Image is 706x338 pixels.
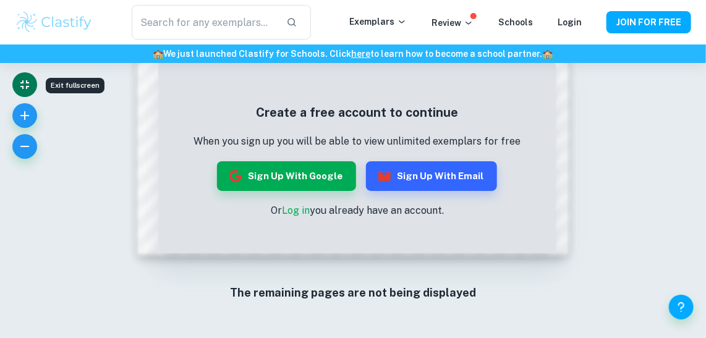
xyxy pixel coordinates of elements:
[217,161,356,191] button: Sign up with Google
[15,10,93,35] img: Clastify logo
[352,49,371,59] a: here
[366,161,497,191] button: Sign up with Email
[432,16,474,30] p: Review
[46,78,104,93] div: Exit fullscreen
[606,11,691,33] button: JOIN FOR FREE
[12,72,37,97] button: Exit fullscreen
[153,49,164,59] span: 🏫
[194,203,521,218] p: Or you already have an account.
[194,103,521,122] h5: Create a free account to continue
[282,205,310,216] a: Log in
[349,15,407,28] p: Exemplars
[194,134,521,149] p: When you sign up you will be able to view unlimited exemplars for free
[558,17,582,27] a: Login
[669,295,694,319] button: Help and Feedback
[163,284,543,302] h6: The remaining pages are not being displayed
[498,17,533,27] a: Schools
[2,47,704,61] h6: We just launched Clastify for Schools. Click to learn how to become a school partner.
[132,5,276,40] input: Search for any exemplars...
[543,49,553,59] span: 🏫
